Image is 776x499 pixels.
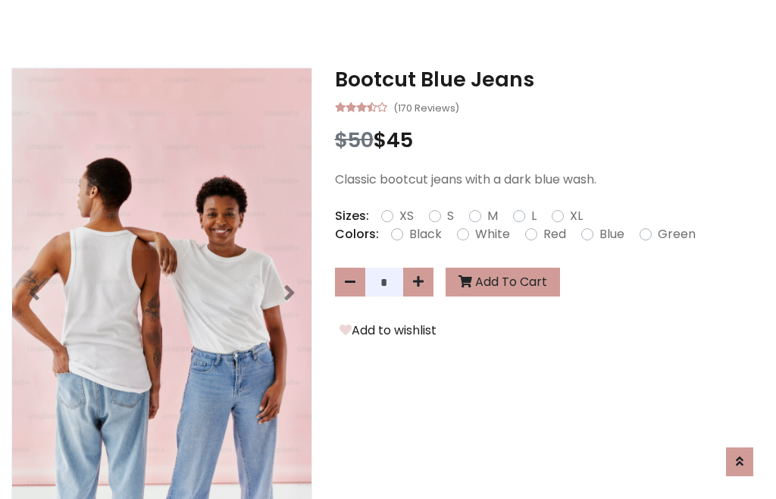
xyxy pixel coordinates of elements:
label: XL [570,207,583,225]
h3: Bootcut Blue Jeans [335,67,765,92]
p: Sizes: [335,207,369,225]
label: M [487,207,498,225]
p: Colors: [335,225,379,243]
p: Classic bootcut jeans with a dark blue wash. [335,171,765,189]
label: Blue [599,225,624,243]
label: L [531,207,537,225]
span: 45 [386,126,413,154]
label: White [475,225,510,243]
h3: $ [335,128,765,152]
label: Black [409,225,442,243]
label: XS [399,207,414,225]
small: (170 Reviews) [393,98,459,116]
label: S [447,207,454,225]
label: Green [658,225,696,243]
button: Add To Cart [446,268,560,297]
button: Add to wishlist [335,321,441,341]
label: Red [543,225,566,243]
span: $50 [335,126,374,154]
